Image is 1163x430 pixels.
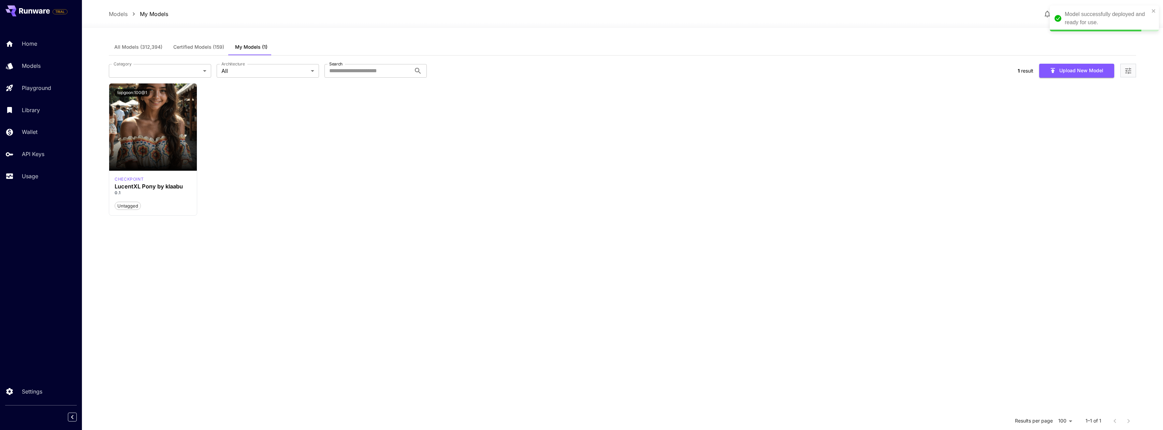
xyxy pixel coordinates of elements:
[115,176,144,182] div: Pony
[1124,66,1132,75] button: Open more filters
[68,413,77,421] button: Collapse sidebar
[1086,418,1101,425] p: 1–1 of 1
[1015,418,1053,425] p: Results per page
[22,62,41,70] p: Models
[115,183,191,190] h3: LucentXL Pony by klaabu
[1065,10,1149,27] div: Model successfully deployed and ready for use.
[173,44,224,50] span: Certified Models (159)
[109,10,128,18] a: Models
[1021,68,1033,74] span: result
[114,44,162,50] span: All Models (312,394)
[221,67,308,75] span: All
[1151,8,1156,14] button: close
[115,190,191,196] p: 0.1
[115,176,144,182] p: checkpoint
[53,9,67,14] span: TRIAL
[115,201,141,210] button: Untagged
[115,89,150,96] button: topgoon:100@1
[1039,64,1114,78] button: Upload New Model
[115,203,141,210] span: Untagged
[1056,416,1075,426] div: 100
[140,10,168,18] a: My Models
[329,61,343,67] label: Search
[22,84,51,92] p: Playground
[221,61,245,67] label: Architecture
[235,44,267,50] span: My Models (1)
[22,150,44,158] p: API Keys
[1018,68,1020,74] span: 1
[114,61,132,67] label: Category
[22,106,40,114] p: Library
[73,411,82,423] div: Collapse sidebar
[22,387,42,396] p: Settings
[53,7,68,16] span: Add your payment card to enable full platform functionality.
[22,128,38,136] p: Wallet
[109,10,168,18] nav: breadcrumb
[22,40,37,48] p: Home
[22,172,38,180] p: Usage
